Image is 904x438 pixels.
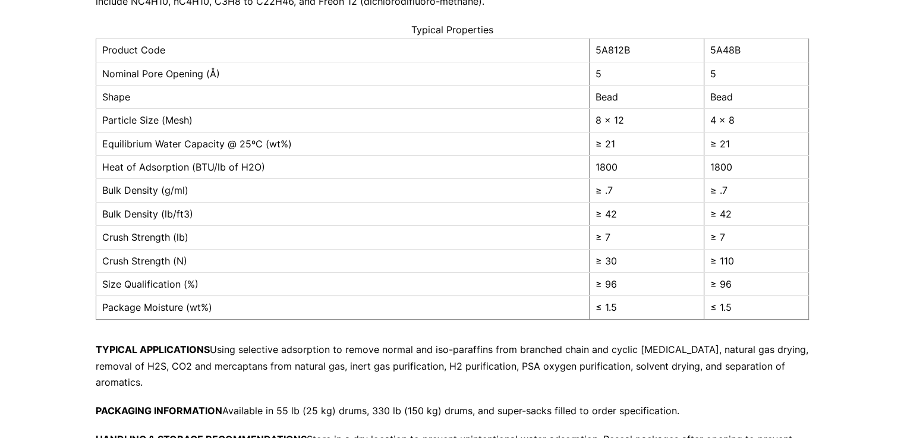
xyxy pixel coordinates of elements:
[96,132,589,155] td: Equilibrium Water Capacity @ 25ºC (wt%)
[96,62,589,85] td: Nominal Pore Opening (Å)
[704,132,808,155] td: ≥ 21
[96,342,809,390] p: Using selective adsorption to remove normal and iso-paraffins from branched chain and cyclic [MED...
[96,344,210,355] strong: TYPICAL APPLICATIONS
[589,179,704,202] td: ≥ .7
[589,156,704,179] td: 1800
[704,226,808,249] td: ≥ 7
[704,273,808,296] td: ≥ 96
[589,273,704,296] td: ≥ 96
[704,109,808,132] td: 4 x 8
[589,296,704,319] td: ≤ 1.5
[96,39,589,62] td: Product Code
[96,249,589,272] td: Crush Strength (N)
[96,22,809,38] caption: Typical Properties
[589,39,704,62] td: 5A812B
[96,156,589,179] td: Heat of Adsorption (BTU/lb of H2O)
[589,202,704,225] td: ≥ 42
[589,62,704,85] td: 5
[96,403,809,419] p: Available in 55 lb (25 kg) drums, 330 lb (150 kg) drums, and super-sacks filled to order specific...
[589,85,704,108] td: Bead
[96,179,589,202] td: Bulk Density (g/ml)
[704,202,808,225] td: ≥ 42
[96,296,589,319] td: Package Moisture (wt%)
[96,202,589,225] td: Bulk Density (lb/ft3)
[704,296,808,319] td: ≤ 1.5
[96,85,589,108] td: Shape
[589,226,704,249] td: ≥ 7
[96,405,222,417] strong: PACKAGING INFORMATION
[704,249,808,272] td: ≥ 110
[704,85,808,108] td: Bead
[704,62,808,85] td: 5
[704,156,808,179] td: 1800
[589,132,704,155] td: ≥ 21
[96,109,589,132] td: Particle Size (Mesh)
[96,273,589,296] td: Size Qualification (%)
[704,179,808,202] td: ≥ .7
[96,226,589,249] td: Crush Strength (lb)
[589,249,704,272] td: ≥ 30
[704,39,808,62] td: 5A48B
[589,109,704,132] td: 8 x 12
